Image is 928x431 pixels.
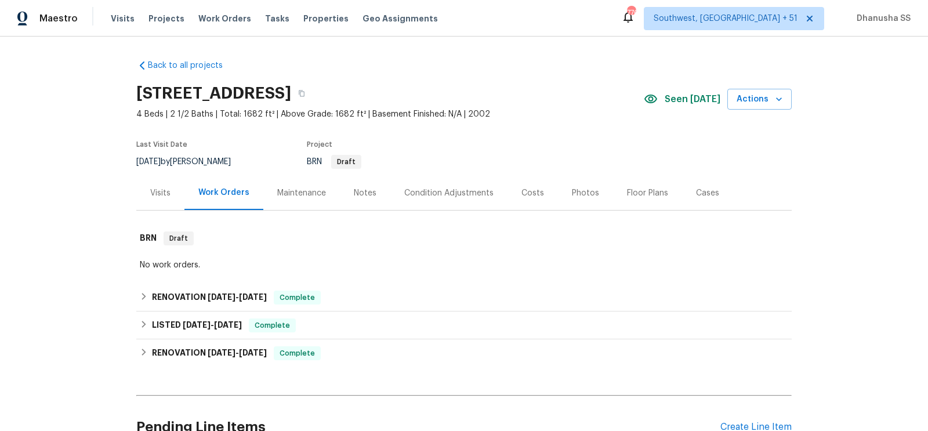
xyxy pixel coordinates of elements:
div: Floor Plans [627,187,668,199]
span: Complete [250,320,295,331]
span: [DATE] [183,321,211,329]
div: by [PERSON_NAME] [136,155,245,169]
div: Notes [354,187,376,199]
span: BRN [307,158,361,166]
span: Seen [DATE] [665,93,720,105]
span: Draft [165,233,193,244]
div: Visits [150,187,171,199]
span: [DATE] [208,349,235,357]
div: No work orders. [140,259,788,271]
span: Geo Assignments [362,13,438,24]
span: [DATE] [239,293,267,301]
span: [DATE] [239,349,267,357]
h6: RENOVATION [152,291,267,305]
span: Draft [332,158,360,165]
h2: [STREET_ADDRESS] [136,88,291,99]
span: [DATE] [214,321,242,329]
span: Properties [303,13,349,24]
div: BRN Draft [136,220,792,257]
button: Copy Address [291,83,312,104]
div: 776 [627,7,635,19]
h6: LISTED [152,318,242,332]
div: Work Orders [198,187,249,198]
div: Cases [696,187,719,199]
span: Projects [148,13,184,24]
div: Photos [572,187,599,199]
div: Condition Adjustments [404,187,494,199]
span: Last Visit Date [136,141,187,148]
span: Actions [737,92,782,107]
a: Back to all projects [136,60,248,71]
div: Maintenance [277,187,326,199]
h6: BRN [140,231,157,245]
div: LISTED [DATE]-[DATE]Complete [136,312,792,339]
div: Costs [521,187,544,199]
div: RENOVATION [DATE]-[DATE]Complete [136,339,792,367]
div: RENOVATION [DATE]-[DATE]Complete [136,284,792,312]
span: [DATE] [136,158,161,166]
span: Complete [275,347,320,359]
span: Maestro [39,13,78,24]
span: Southwest, [GEOGRAPHIC_DATA] + 51 [654,13,797,24]
span: - [208,349,267,357]
button: Actions [727,89,792,110]
h6: RENOVATION [152,346,267,360]
span: Dhanusha SS [852,13,911,24]
span: [DATE] [208,293,235,301]
span: - [183,321,242,329]
span: Project [307,141,332,148]
span: - [208,293,267,301]
span: 4 Beds | 2 1/2 Baths | Total: 1682 ft² | Above Grade: 1682 ft² | Basement Finished: N/A | 2002 [136,108,644,120]
span: Complete [275,292,320,303]
span: Tasks [265,15,289,23]
span: Work Orders [198,13,251,24]
span: Visits [111,13,135,24]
